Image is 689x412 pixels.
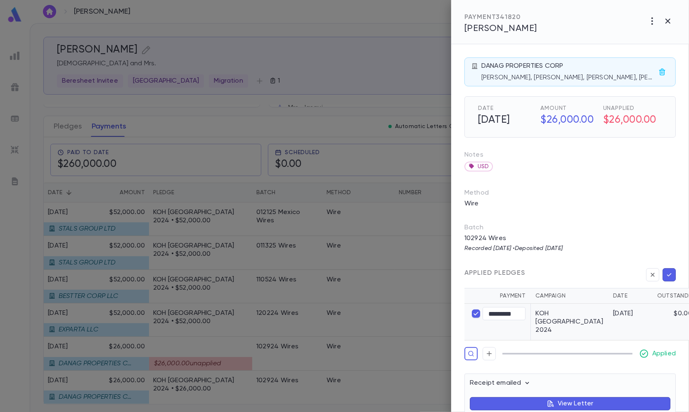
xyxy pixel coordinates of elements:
th: Date [608,288,649,304]
h5: [DATE] [473,112,537,129]
button: View Letter [470,397,670,410]
span: Date [478,105,537,112]
span: Applied Pledges [464,269,525,277]
p: Applied [652,350,676,358]
span: Amount [540,105,599,112]
p: Receipt emailed [470,379,531,387]
h5: $26,000.00 [603,112,662,129]
div: PAYMENT 341820 [464,13,537,21]
p: Method [464,189,506,197]
p: 102924 Wires [459,232,559,245]
span: USD [478,163,489,170]
p: Wire [459,197,484,210]
span: [PERSON_NAME] [464,24,537,33]
td: KOH [GEOGRAPHIC_DATA] 2024 [530,304,608,341]
th: Payment [464,288,530,304]
div: DANAG PROPERTIES CORP [481,62,656,82]
th: Campaign [530,288,608,304]
p: View Letter [558,400,594,408]
p: Notes [464,151,676,159]
h5: $26,000.00 [535,112,599,129]
div: [DATE] [613,310,644,318]
span: Unapplied [603,105,662,112]
p: [PERSON_NAME], [PERSON_NAME], [PERSON_NAME], [PERSON_NAME], [PERSON_NAME], [PERSON_NAME] [481,74,656,82]
p: Batch [464,224,676,232]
